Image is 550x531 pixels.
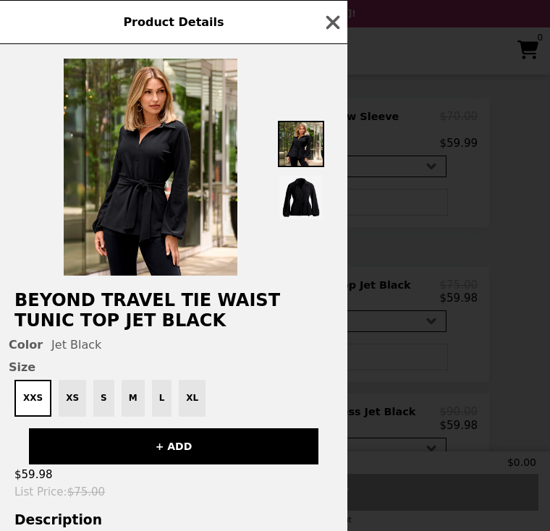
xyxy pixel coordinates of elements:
button: + ADD [29,428,318,464]
img: Thumbnail 1 [278,121,324,167]
span: Product Details [123,15,224,29]
span: $75.00 [67,485,106,498]
button: XXS [14,380,51,417]
span: Color [9,338,43,352]
img: Jet Black / XXS [64,59,237,276]
span: Size [9,360,339,374]
img: Thumbnail 2 [278,174,324,221]
div: Jet Black [9,338,339,352]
